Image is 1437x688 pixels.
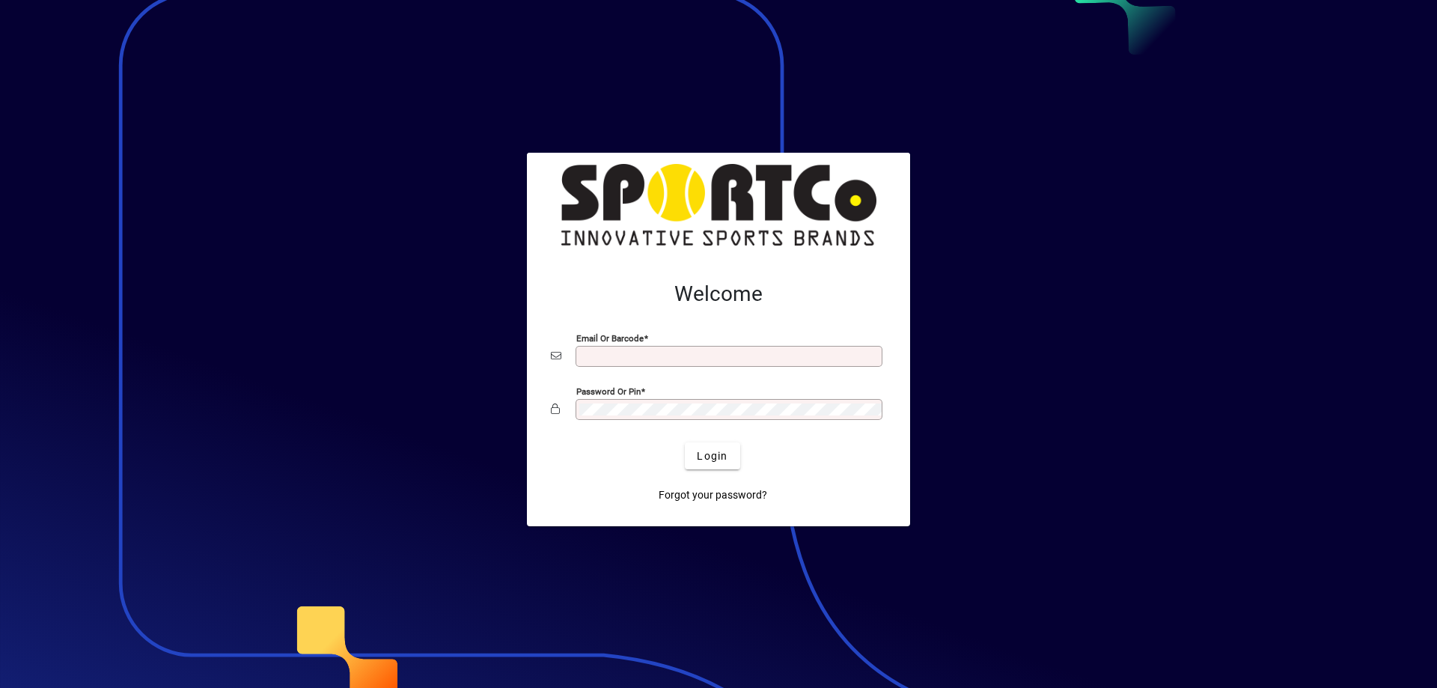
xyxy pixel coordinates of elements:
[659,487,767,503] span: Forgot your password?
[576,386,641,397] mat-label: Password or Pin
[576,333,644,344] mat-label: Email or Barcode
[653,481,773,508] a: Forgot your password?
[551,281,886,307] h2: Welcome
[685,442,739,469] button: Login
[697,448,727,464] span: Login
